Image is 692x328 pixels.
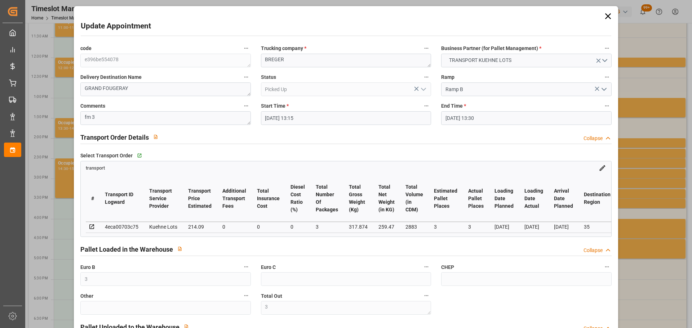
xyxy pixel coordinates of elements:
[217,175,252,222] th: Additional Transport Fees
[489,175,519,222] th: Loading Date Planned
[261,54,431,67] textarea: BREGER
[519,175,549,222] th: Loading Date Actual
[149,223,177,231] div: Kuehne Lots
[441,73,454,81] span: Ramp
[261,73,276,81] span: Status
[241,72,251,82] button: Delivery Destination Name
[441,45,541,52] span: Business Partner (for Pallet Management)
[441,82,611,96] input: Type to search/select
[422,262,431,271] button: Euro C
[445,57,515,64] span: TRANSPORT KUEHNE LOTS
[429,175,463,222] th: Estimated Pallet Places
[422,72,431,82] button: Status
[80,152,133,159] span: Select Transport Order
[405,223,423,231] div: 2883
[584,223,611,231] div: 35
[261,82,431,96] input: Type to search/select
[441,54,611,67] button: open menu
[261,292,282,300] span: Total Out
[422,101,431,111] button: Start Time *
[99,175,144,222] th: Transport ID Logward
[241,262,251,271] button: Euro B
[80,244,173,254] h2: Pallet Loaded in the Warehouse
[86,165,105,170] a: transport
[598,84,609,95] button: open menu
[86,175,99,222] th: #
[86,165,105,171] span: transport
[602,72,612,82] button: Ramp
[261,301,431,315] textarea: 3
[400,175,429,222] th: Total Volume (in CDM)
[549,175,578,222] th: Arrival Date Planned
[257,223,280,231] div: 0
[80,292,93,300] span: Other
[252,175,285,222] th: Total Insurance Cost
[494,223,514,231] div: [DATE]
[290,223,305,231] div: 0
[80,73,142,81] span: Delivery Destination Name
[373,175,400,222] th: Total Net Weight (in KG)
[80,82,250,96] textarea: GRAND FOUGERAY
[602,262,612,271] button: CHEP
[261,102,289,110] span: Start Time
[441,264,454,271] span: CHEP
[80,45,92,52] span: code
[261,45,306,52] span: Trucking company
[468,223,484,231] div: 3
[584,247,603,254] div: Collapse
[144,175,183,222] th: Transport Service Provider
[434,223,457,231] div: 3
[80,102,105,110] span: Comments
[261,111,431,125] input: DD-MM-YYYY HH:MM
[285,175,310,222] th: Diesel Cost Ratio (%)
[441,102,466,110] span: End Time
[80,132,149,142] h2: Transport Order Details
[241,101,251,111] button: Comments
[463,175,489,222] th: Actual Pallet Places
[261,264,276,271] span: Euro C
[378,223,395,231] div: 259.47
[222,223,246,231] div: 0
[316,223,338,231] div: 3
[310,175,343,222] th: Total Number Of Packages
[183,175,217,222] th: Transport Price Estimated
[418,84,429,95] button: open menu
[602,101,612,111] button: End Time *
[241,44,251,53] button: code
[554,223,573,231] div: [DATE]
[80,111,250,125] textarea: fm 3
[105,223,138,231] div: 4eca00703c75
[422,44,431,53] button: Trucking company *
[80,54,250,67] textarea: e396be554078
[422,291,431,300] button: Total Out
[524,223,543,231] div: [DATE]
[349,223,368,231] div: 317.874
[149,130,163,144] button: View description
[584,135,603,142] div: Collapse
[578,175,616,222] th: Destination Region
[602,44,612,53] button: Business Partner (for Pallet Management) *
[188,223,212,231] div: 214.09
[441,111,611,125] input: DD-MM-YYYY HH:MM
[173,242,187,256] button: View description
[81,21,151,32] h2: Update Appointment
[80,264,95,271] span: Euro B
[241,291,251,300] button: Other
[343,175,373,222] th: Total Gross Weight (Kg)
